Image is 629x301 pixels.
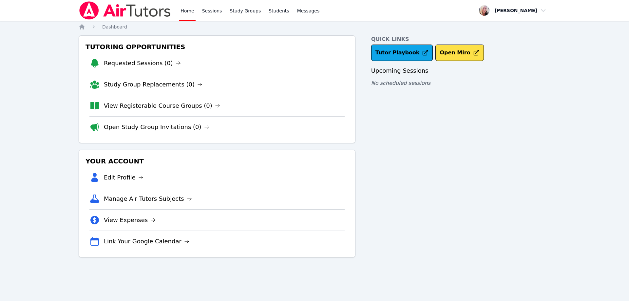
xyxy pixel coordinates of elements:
[371,45,433,61] a: Tutor Playbook
[104,237,189,246] a: Link Your Google Calendar
[104,80,202,89] a: Study Group Replacements (0)
[104,173,143,182] a: Edit Profile
[79,24,550,30] nav: Breadcrumb
[104,101,220,110] a: View Registerable Course Groups (0)
[84,155,350,167] h3: Your Account
[104,194,192,203] a: Manage Air Tutors Subjects
[297,8,320,14] span: Messages
[84,41,350,53] h3: Tutoring Opportunities
[102,24,127,29] span: Dashboard
[104,59,181,68] a: Requested Sessions (0)
[371,35,550,43] h4: Quick Links
[371,80,430,86] span: No scheduled sessions
[435,45,484,61] button: Open Miro
[371,66,550,75] h3: Upcoming Sessions
[104,122,209,132] a: Open Study Group Invitations (0)
[79,1,171,20] img: Air Tutors
[102,24,127,30] a: Dashboard
[104,216,156,225] a: View Expenses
